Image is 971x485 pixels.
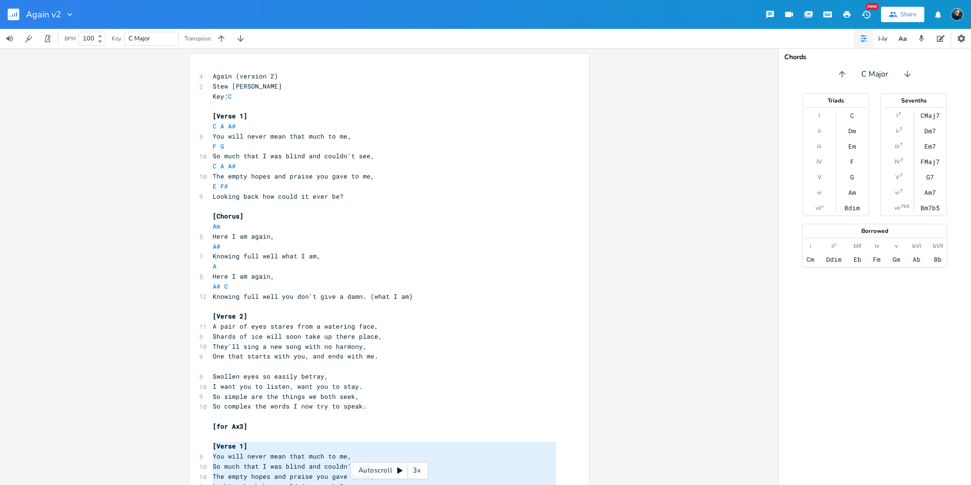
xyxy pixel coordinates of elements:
div: I [818,112,820,119]
sup: 7 [898,110,901,118]
sup: 7 [900,172,903,179]
span: The empty hopes and praise you gave to me, [213,172,374,180]
span: So complex the words I now try to speak. [213,402,367,410]
div: Gm [893,255,900,263]
span: Here I am again, [213,272,274,281]
div: Bdim [844,204,860,212]
div: Bm7b5 [920,204,940,212]
span: So simple are the things we both seek, [213,392,359,401]
span: A [220,122,224,130]
div: IV [817,158,822,166]
div: Sevenths [881,98,946,103]
span: So much that I was blind and couldn't see, [213,462,374,471]
span: C [224,282,228,291]
span: A [213,262,217,270]
span: Knowing full well what I am, [213,252,320,260]
div: vi [895,189,899,196]
span: One that starts with you, and ends with me. [213,352,378,360]
div: Eb [854,255,861,263]
span: They'll sing a new song with no harmony, [213,342,367,351]
button: Share [881,7,924,22]
span: Looking back how could it ever be? [213,192,344,201]
div: Triads [803,98,869,103]
span: You will never mean that much to me, [213,132,351,140]
span: C Major [861,69,888,80]
div: Transpose [184,36,211,41]
span: C [213,162,217,170]
div: v [895,242,898,250]
sup: 7b5 [901,203,909,210]
span: G [220,142,224,151]
span: F# [220,182,228,191]
div: G7 [926,173,934,181]
img: Stew Dean [951,8,963,21]
span: So much that I was blind and couldn't see, [213,152,374,160]
div: Share [900,10,917,19]
div: BPM [64,36,76,41]
span: C Major [128,34,150,43]
span: Knowing full well you don't give a damn. (what I am) [213,292,413,301]
span: [Verse 1] [213,442,247,450]
span: E [213,182,217,191]
div: iv [875,242,879,250]
span: A# [228,162,236,170]
div: Ddim [826,255,842,263]
div: FMaj7 [920,158,940,166]
div: i [810,242,811,250]
div: F [850,158,854,166]
div: 3x [408,462,425,479]
span: A# [213,282,220,291]
div: Ab [913,255,920,263]
div: New [866,3,879,10]
div: Bb [934,255,942,263]
span: C [228,92,232,101]
span: [Chorus] [213,212,243,220]
span: Here I am again, [213,232,274,241]
sup: 7 [899,126,902,133]
span: Key: [213,92,232,101]
div: Key [112,36,121,41]
span: F [213,142,217,151]
span: C [213,122,217,130]
span: A [220,162,224,170]
div: iii [895,142,899,150]
span: I want you to listen, want you to stay. [213,382,363,391]
div: bIII [854,242,861,250]
div: Chords [784,54,965,61]
span: A# [213,242,220,251]
span: A# [228,122,236,130]
span: Swollen eyes so easily betray, [213,372,328,381]
div: Fm [873,255,881,263]
div: vii [894,204,900,212]
div: ii [896,127,899,135]
span: Stew [PERSON_NAME] [213,82,282,90]
span: Again v2 [26,10,61,19]
div: G [850,173,854,181]
sup: 7 [900,141,903,149]
span: [for Ax3] [213,422,247,431]
div: Autoscroll [350,462,428,479]
div: Dm7 [924,127,936,135]
span: The empty hopes and praise you gave to me, [213,472,374,481]
div: V [895,173,899,181]
div: IV [894,158,900,166]
span: [Verse 2] [213,312,247,320]
div: C [850,112,854,119]
div: ii [818,127,821,135]
span: Shards of ice will soon take up there place, [213,332,382,341]
button: New [856,6,876,23]
span: [Verse 1] [213,112,247,120]
div: Borrowed [803,228,947,234]
span: Am [213,222,220,230]
span: You will never mean that much to me, [213,452,351,460]
div: bVII [933,242,943,250]
div: vii° [816,204,823,212]
div: Am [848,189,856,196]
div: Em [848,142,856,150]
div: Am7 [924,189,936,196]
sup: 7 [900,187,903,195]
div: bVI [912,242,921,250]
div: Em7 [924,142,936,150]
div: iii [817,142,821,150]
div: ii° [831,242,836,250]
